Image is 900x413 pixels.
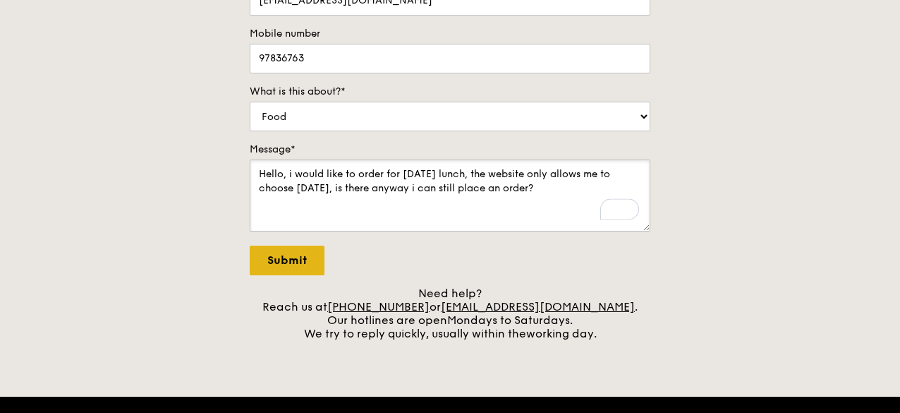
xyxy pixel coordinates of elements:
[250,160,650,232] textarea: To enrich screen reader interactions, please activate Accessibility in Grammarly extension settings
[250,27,650,41] label: Mobile number
[250,85,650,99] label: What is this about?*
[250,287,650,340] div: Need help? Reach us at or . Our hotlines are open We try to reply quickly, usually within the
[250,143,650,157] label: Message*
[447,313,573,327] span: Mondays to Saturdays.
[526,327,597,340] span: working day.
[441,300,635,313] a: [EMAIL_ADDRESS][DOMAIN_NAME]
[327,300,430,313] a: [PHONE_NUMBER]
[250,246,324,275] input: Submit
